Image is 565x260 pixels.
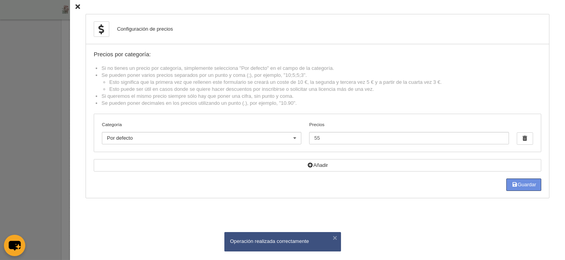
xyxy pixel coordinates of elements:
button: Guardar [506,179,541,191]
li: Esto puede ser útil en casos donde se quiere hacer descuentos por inscribirse o solicitar una lic... [109,86,541,93]
label: Precios [309,121,509,144]
li: Se pueden poner varios precios separados por un punto y coma (;), por ejemplo, "10;5;5;3". [101,72,541,93]
label: Categoría [102,121,301,128]
div: Configuración de precios [117,26,173,33]
button: × [331,234,339,242]
input: Precios [309,132,509,144]
li: Esto significa que la primera vez que rellenen este formulario se creará un coste de 10 €, la seg... [109,79,541,86]
li: Si no tienes un precio por categoría, simplemente selecciona "Por defecto" en el campo de la cate... [101,65,541,72]
i: Cerrar [75,5,80,10]
li: Si queremos el mismo precio siempre sólo hay que poner una cifra, sin punto y coma. [101,93,541,100]
li: Se pueden poner decimales en los precios utilizando un punto (.), por ejemplo, "10.90". [101,100,541,107]
div: Precios por categoría: [94,51,541,58]
button: Añadir [94,159,541,172]
span: Por defecto [107,135,133,141]
div: Operación realizada correctamente [230,238,335,245]
button: chat-button [4,235,25,256]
